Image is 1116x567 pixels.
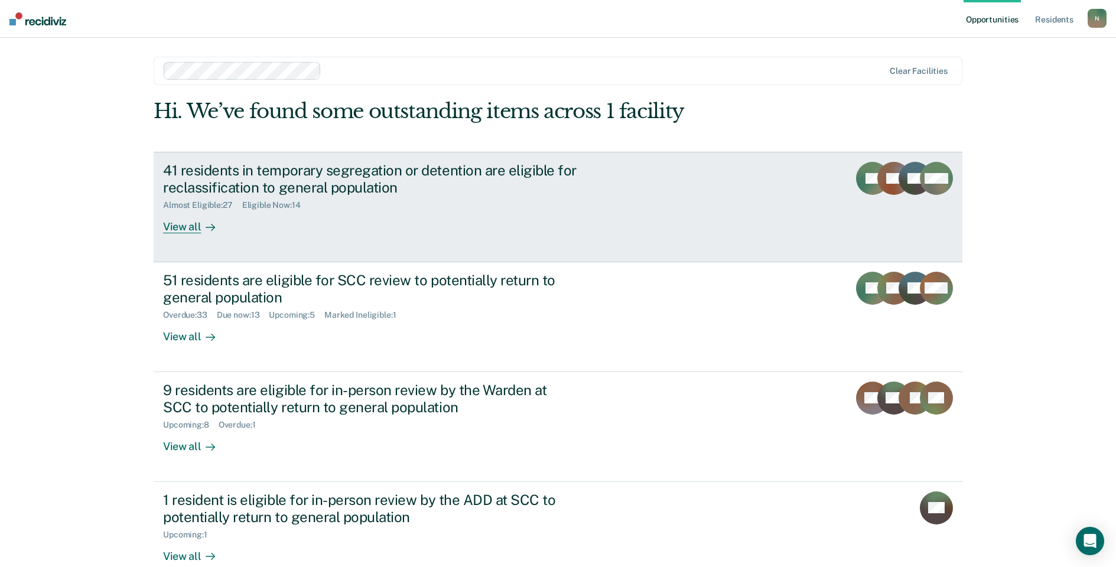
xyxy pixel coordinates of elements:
[163,272,578,306] div: 51 residents are eligible for SCC review to potentially return to general population
[154,99,801,123] div: Hi. We’ve found some outstanding items across 1 facility
[1088,9,1107,28] button: N
[163,491,578,526] div: 1 resident is eligible for in-person review by the ADD at SCC to potentially return to general po...
[1076,527,1104,555] div: Open Intercom Messenger
[163,382,578,416] div: 9 residents are eligible for in-person review by the Warden at SCC to potentially return to gener...
[324,310,405,320] div: Marked Ineligible : 1
[154,372,962,482] a: 9 residents are eligible for in-person review by the Warden at SCC to potentially return to gener...
[154,262,962,372] a: 51 residents are eligible for SCC review to potentially return to general populationOverdue:33Due...
[9,12,66,25] img: Recidiviz
[242,200,310,210] div: Eligible Now : 14
[217,310,269,320] div: Due now : 13
[163,210,229,233] div: View all
[163,420,219,430] div: Upcoming : 8
[219,420,265,430] div: Overdue : 1
[163,430,229,453] div: View all
[890,66,948,76] div: Clear facilities
[163,320,229,343] div: View all
[154,152,962,262] a: 41 residents in temporary segregation or detention are eligible for reclassification to general p...
[163,540,229,563] div: View all
[163,162,578,196] div: 41 residents in temporary segregation or detention are eligible for reclassification to general p...
[163,530,217,540] div: Upcoming : 1
[163,310,217,320] div: Overdue : 33
[269,310,324,320] div: Upcoming : 5
[163,200,242,210] div: Almost Eligible : 27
